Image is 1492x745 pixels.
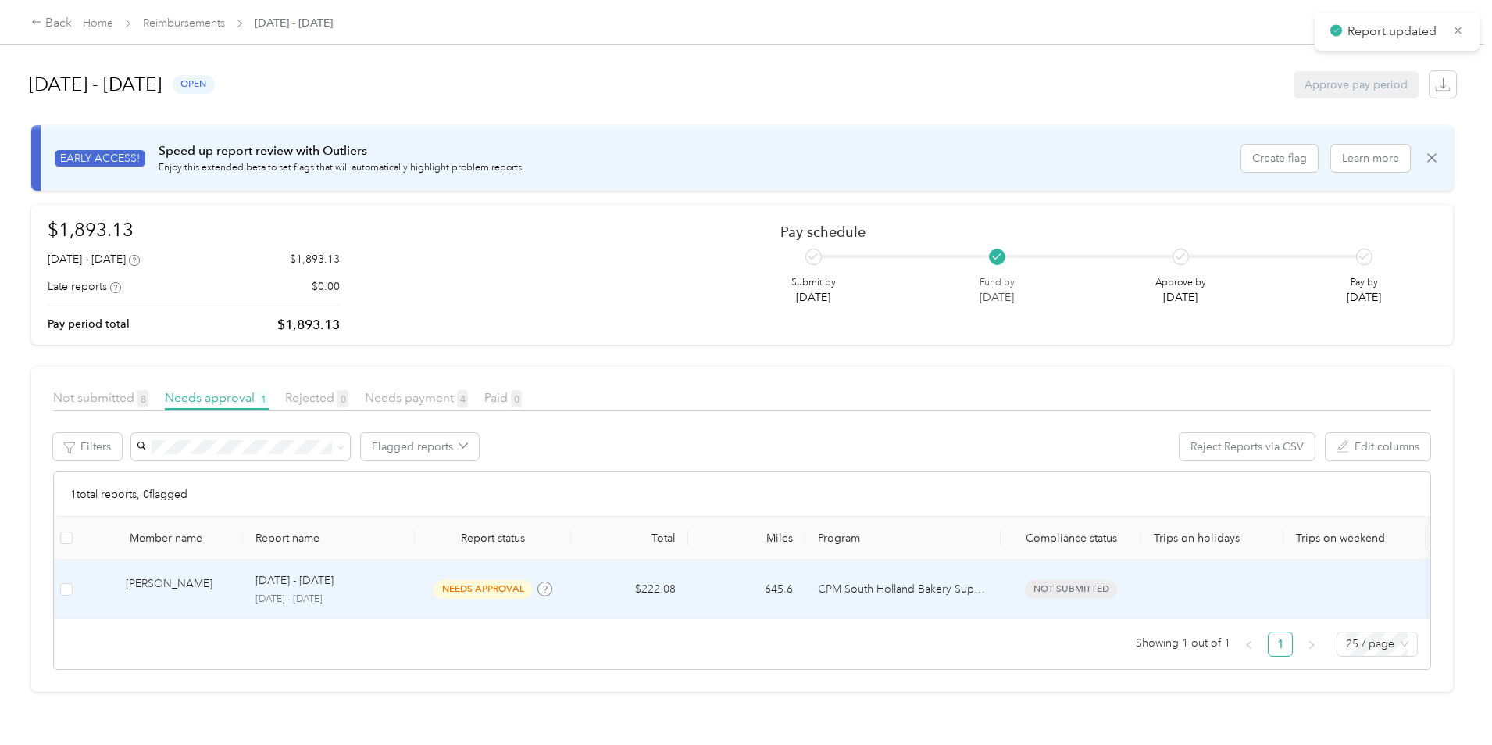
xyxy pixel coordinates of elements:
button: Create flag [1241,145,1318,172]
span: Paid [484,390,522,405]
span: Report status [427,532,559,545]
a: 1 [1269,632,1292,656]
div: [PERSON_NAME] [126,575,230,603]
p: $1,893.13 [277,315,340,335]
span: 4 [457,390,468,407]
p: [DATE] - [DATE] [255,572,334,589]
p: $1,893.13 [290,251,340,267]
button: Edit columns [1326,433,1430,460]
p: Trips on holidays [1154,532,1271,545]
span: 25 / page [1346,632,1408,656]
p: Fund by [980,276,1015,290]
button: Reject Reports via CSV [1180,433,1315,460]
div: Late reports [48,278,121,295]
iframe: Everlance-gr Chat Button Frame [1405,657,1492,745]
span: 8 [137,390,148,407]
span: Not submitted [1025,580,1117,598]
div: Back [31,14,72,33]
p: Pay by [1347,276,1381,290]
p: CPM South Holland Bakery Supply Co [818,581,988,598]
span: Needs approval [165,390,269,405]
h2: Pay schedule [780,224,1409,240]
li: 1 [1268,632,1293,657]
div: Total [584,532,676,545]
th: Report name [243,517,415,560]
span: [DATE] - [DATE] [255,15,333,31]
p: Pay period total [48,316,130,332]
p: Speed up report review with Outliers [159,141,524,161]
div: Page Size [1337,632,1418,657]
p: [DATE] [1347,289,1381,306]
div: Member name [130,532,230,545]
p: [DATE] [1155,289,1206,306]
span: Rejected [285,390,348,405]
th: Program [805,517,1001,560]
span: 1 [258,390,269,407]
p: $0.00 [312,278,340,295]
a: Reimbursements [143,16,225,30]
p: Submit by [791,276,836,290]
button: right [1299,632,1324,657]
a: Home [83,16,113,30]
li: Next Page [1299,632,1324,657]
h1: [DATE] - [DATE] [29,66,162,103]
span: EARLY ACCESS! [55,150,145,167]
span: open [173,75,215,93]
td: CPM South Holland Bakery Supply Co [805,560,1001,619]
td: 645.6 [688,560,805,619]
button: Filters [53,433,122,460]
div: 1 total reports, 0 flagged [54,472,1430,517]
p: [DATE] [980,289,1015,306]
p: Approve by [1155,276,1206,290]
span: 0 [511,390,522,407]
li: Previous Page [1237,632,1262,657]
span: needs approval [434,580,532,598]
div: Miles [701,532,793,545]
span: 0 [337,390,348,407]
p: Enjoy this extended beta to set flags that will automatically highlight problem reports. [159,161,524,175]
p: Report updated [1347,22,1441,41]
span: left [1244,640,1254,650]
button: Learn more [1331,145,1410,172]
p: [DATE] [791,289,836,306]
td: $222.08 [571,560,688,619]
p: [DATE] - [DATE] [255,593,402,607]
span: right [1307,640,1316,650]
button: Flagged reports [361,433,479,460]
p: Trips on weekend [1296,532,1413,545]
th: Member name [79,517,243,560]
span: Compliance status [1013,532,1129,545]
span: Not submitted [53,390,148,405]
span: Needs payment [365,390,468,405]
button: left [1237,632,1262,657]
div: [DATE] - [DATE] [48,251,140,267]
h1: $1,893.13 [48,216,340,243]
span: Showing 1 out of 1 [1136,632,1230,655]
